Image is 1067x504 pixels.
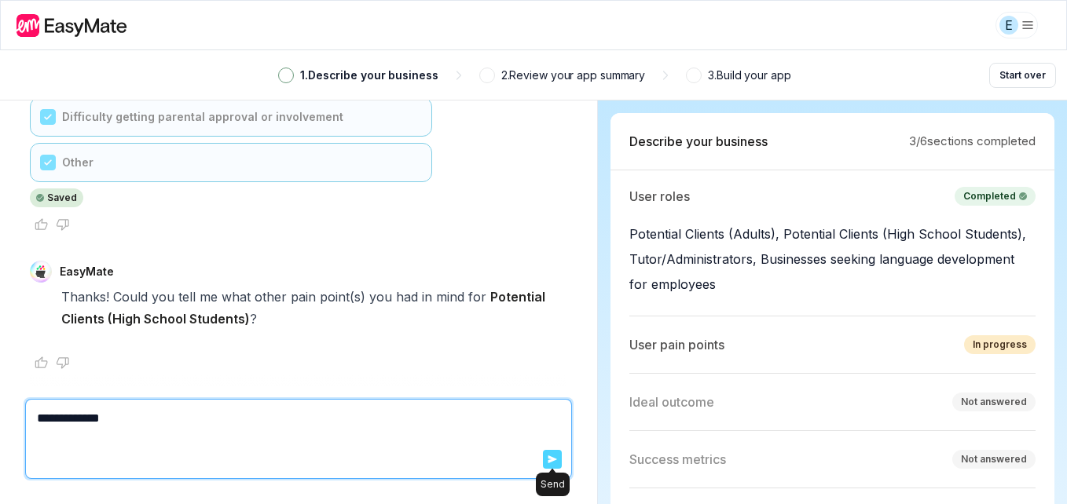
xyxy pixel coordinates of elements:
div: Completed [963,189,1027,203]
p: EasyMate [60,264,114,279]
p: 1 . Describe your business [300,67,438,84]
p: Saved [47,192,77,204]
span: tell [178,286,196,308]
span: Thanks! [61,286,109,308]
span: you [369,286,392,308]
span: for [468,286,486,308]
span: mind [436,286,464,308]
span: (High [108,308,141,330]
p: 3 . Build your app [708,67,790,84]
span: me [200,286,218,308]
p: User roles [629,187,690,206]
p: 2 . Review your app summary [501,67,646,84]
p: 3 / 6 sections completed [909,133,1036,151]
span: Potential [490,286,545,308]
span: other [255,286,287,308]
p: Success metrics [629,450,726,469]
span: Could [113,286,148,308]
p: Describe your business [629,132,768,151]
span: School [144,308,186,330]
div: E [999,16,1018,35]
span: Clients [61,308,104,330]
span: ? [250,308,257,330]
span: had [396,286,418,308]
img: EasyMate Avatar [30,261,52,283]
span: what [222,286,251,308]
p: Ideal outcome [629,393,714,411]
p: User pain points [629,335,724,354]
span: Students) [189,308,250,330]
span: in [422,286,432,308]
div: Not answered [961,452,1027,466]
div: In progress [973,338,1027,352]
span: you [152,286,174,308]
p: Potential Clients (Adults), Potential Clients (High School Students), Tutor/Administrators, Busin... [629,221,1036,297]
span: point(s) [320,286,365,308]
div: Not answered [961,395,1027,409]
div: Send [536,473,570,496]
span: pain [291,286,316,308]
button: Start over [989,63,1056,88]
